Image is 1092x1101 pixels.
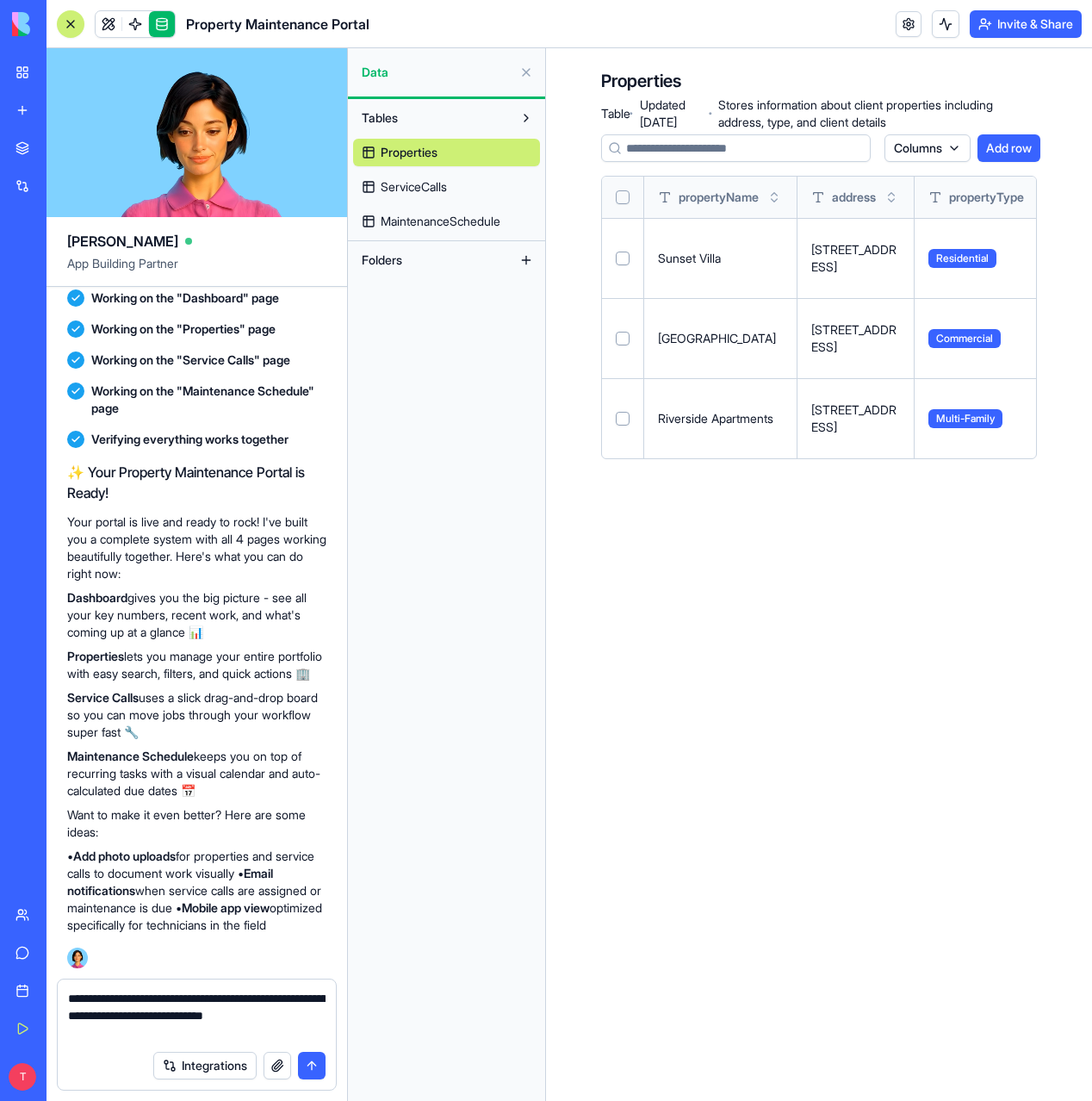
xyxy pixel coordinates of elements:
p: Riverside Apartments [658,410,783,427]
p: lets you manage your entire portfolio with easy search, filters, and quick actions 🏢 [67,648,326,682]
a: MaintenanceSchedule [353,208,540,235]
button: Toggle sort [766,189,783,206]
span: Data [362,64,512,81]
p: [GEOGRAPHIC_DATA] [658,330,783,347]
span: T [9,1063,36,1091]
button: Columns [884,134,971,162]
span: Stores information about client properties including address, type, and client details [718,96,1037,131]
span: Working on the "Service Calls" page [91,351,290,369]
button: Integrations [153,1052,257,1079]
button: Folders [353,246,512,274]
p: • for properties and service calls to document work visually • when service calls are assigned or... [67,848,326,934]
span: Folders [362,252,402,269]
p: [STREET_ADDRESS] [811,241,900,276]
span: Commercial [928,329,1001,348]
strong: Add photo uploads [73,849,176,863]
button: Select row [616,412,630,426]
p: [STREET_ADDRESS] [811,321,900,356]
span: Working on the "Dashboard" page [91,289,279,307]
span: Multi-Family [928,409,1002,428]
strong: Properties [67,649,124,663]
p: Sunset Villa [658,250,783,267]
button: Tables [353,104,512,132]
button: Invite & Share [970,10,1082,38]
p: gives you the big picture - see all your key numbers, recent work, and what's coming up at a glan... [67,589,326,641]
strong: Dashboard [67,590,127,605]
span: Table [601,105,622,122]
p: Your portal is live and ready to rock! I've built you a complete system with all 4 pages working ... [67,513,326,582]
span: [PERSON_NAME] [67,231,178,252]
span: Property Maintenance Portal [186,14,369,34]
span: Verifying everything works together [91,431,289,448]
span: address [832,189,876,206]
p: [STREET_ADDRESS] [811,401,900,436]
span: Properties [381,144,437,161]
span: propertyName [679,189,759,206]
span: Working on the "Maintenance Schedule" page [91,383,326,417]
span: propertyType [949,189,1024,206]
span: Updated [DATE] [640,96,701,131]
strong: Maintenance Schedule [67,749,194,763]
button: Select row [616,332,630,345]
span: · [708,100,711,128]
img: Ella_00000_wcx2te.png [67,948,88,968]
span: MaintenanceSchedule [381,213,500,230]
button: Toggle sort [883,189,900,206]
span: App Building Partner [67,255,326,286]
button: Select row [616,252,630,265]
p: uses a slick drag-and-drop board so you can move jobs through your workflow super fast 🔧 [67,689,326,741]
img: logo [12,12,119,36]
a: ServiceCalls [353,173,540,201]
strong: Service Calls [67,690,139,705]
span: Residential [928,249,996,268]
span: · [629,100,632,128]
p: keeps you on top of recurring tasks with a visual calendar and auto-calculated due dates 📅 [67,748,326,799]
p: Want to make it even better? Here are some ideas: [67,806,326,841]
span: ServiceCalls [381,178,447,196]
button: Select all [616,190,630,204]
button: Toggle sort [1031,189,1048,206]
h4: Properties [601,69,681,93]
h2: ✨ Your Property Maintenance Portal is Ready! [67,462,326,503]
button: Add row [977,134,1040,162]
span: Working on the "Properties" page [91,320,276,338]
span: Tables [362,109,398,127]
strong: Mobile app view [182,900,270,915]
a: Properties [353,139,540,166]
